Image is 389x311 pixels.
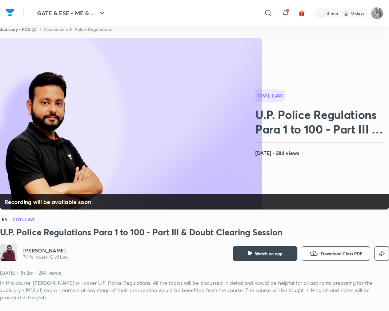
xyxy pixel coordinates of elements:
p: 7K followers • Civil Law [23,254,68,260]
a: [PERSON_NAME] [23,247,68,254]
img: Koushik Dhenki [371,7,383,19]
button: GATE & ESE - ME & ... [33,6,111,20]
h4: [DATE] • 284 views [255,148,386,158]
img: Company Logo [6,7,15,18]
h4: Civil Law [12,217,34,222]
a: Course on U.P. Police Regulations [44,26,112,32]
a: Company Logo [6,7,15,20]
h2: U.P. Police Regulations Para 1 to 100 - Part III & Doubt Clearing Session [255,107,386,136]
img: streak [342,9,350,17]
img: avatar [298,10,305,16]
button: avatar [296,7,308,19]
span: Watch on app [255,251,282,256]
button: Download Class PDF [302,246,370,261]
h4: Recording will be available soon [4,197,91,207]
span: Download Class PDF [321,251,362,256]
button: Watch on app [233,246,297,261]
